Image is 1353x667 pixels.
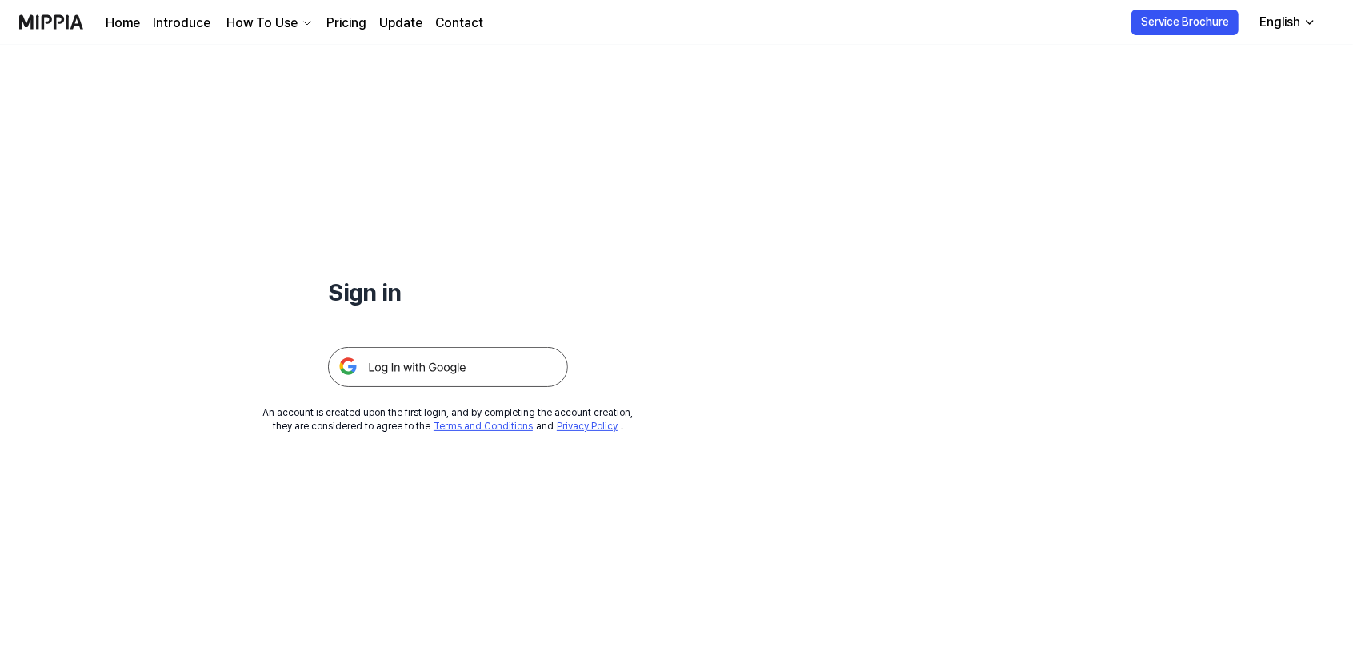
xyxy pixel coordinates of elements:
a: Terms and Conditions [434,421,533,432]
img: 구글 로그인 버튼 [328,347,568,387]
a: Privacy Policy [557,421,618,432]
a: Home [106,14,140,33]
button: English [1247,6,1326,38]
a: Update [379,14,422,33]
h1: Sign in [328,275,568,309]
button: Service Brochure [1131,10,1239,35]
a: Pricing [326,14,366,33]
div: An account is created upon the first login, and by completing the account creation, they are cons... [263,406,634,433]
a: Introduce [153,14,210,33]
div: English [1256,13,1303,32]
button: How To Use [223,14,314,33]
a: Contact [435,14,483,33]
div: How To Use [223,14,301,33]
